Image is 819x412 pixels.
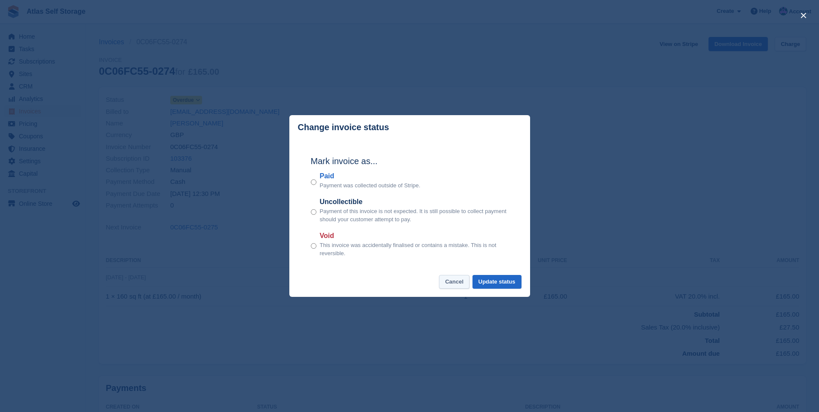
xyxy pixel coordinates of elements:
p: Payment of this invoice is not expected. It is still possible to collect payment should your cust... [320,207,509,224]
button: Cancel [439,275,469,289]
p: This invoice was accidentally finalised or contains a mistake. This is not reversible. [320,241,509,258]
label: Uncollectible [320,197,509,207]
label: Paid [320,171,420,181]
label: Void [320,231,509,241]
p: Change invoice status [298,122,389,132]
p: Payment was collected outside of Stripe. [320,181,420,190]
button: close [797,9,810,22]
button: Update status [472,275,521,289]
h2: Mark invoice as... [311,155,509,168]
